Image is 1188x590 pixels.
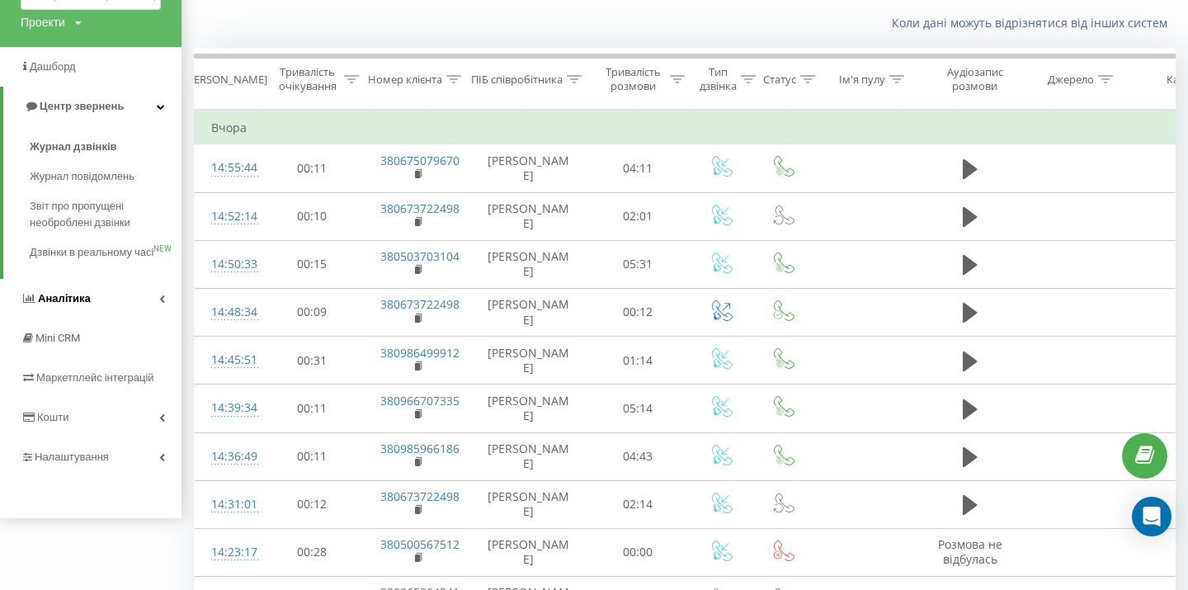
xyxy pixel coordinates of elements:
div: Статус [763,73,796,87]
div: 14:50:33 [211,248,244,281]
td: [PERSON_NAME] [471,192,587,240]
a: 380673722498 [380,201,460,216]
div: [PERSON_NAME] [184,73,267,87]
span: Налаштування [35,451,109,463]
a: Журнал дзвінків [30,132,181,162]
td: 05:14 [587,385,690,432]
td: [PERSON_NAME] [471,432,587,480]
a: 380985966186 [380,441,460,456]
td: 04:11 [587,144,690,192]
div: Тип дзвінка [700,65,737,93]
span: Маркетплейс інтеграцій [36,371,154,384]
td: 00:12 [261,480,364,528]
a: Центр звернень [3,87,181,126]
div: 14:45:51 [211,344,244,376]
a: Коли дані можуть відрізнятися вiд інших систем [892,15,1176,31]
a: 380986499912 [380,345,460,361]
span: Дзвінки в реальному часі [30,244,153,261]
td: 00:11 [261,432,364,480]
td: 00:11 [261,144,364,192]
a: 380503703104 [380,248,460,264]
td: 05:31 [587,240,690,288]
span: Журнал дзвінків [30,139,117,155]
div: Джерело [1048,73,1094,87]
td: 02:01 [587,192,690,240]
td: 01:14 [587,337,690,385]
div: 14:39:34 [211,392,244,424]
span: Аналiтика [38,292,91,304]
td: 00:00 [587,528,690,576]
a: 380673722498 [380,489,460,504]
td: [PERSON_NAME] [471,144,587,192]
td: 00:10 [261,192,364,240]
div: 14:36:49 [211,441,244,473]
div: Ім'я пулу [839,73,885,87]
td: 00:15 [261,240,364,288]
div: 14:48:34 [211,296,244,328]
span: Розмова не відбулась [938,536,1002,567]
div: 14:23:17 [211,536,244,569]
div: 14:52:14 [211,201,244,233]
span: Дашборд [30,60,76,73]
a: 380675079670 [380,153,460,168]
td: 00:11 [261,385,364,432]
div: Проекти [21,14,65,31]
div: 14:55:44 [211,152,244,184]
div: Тривалість очікування [275,65,340,93]
a: Дзвінки в реальному часіNEW [30,238,181,267]
td: [PERSON_NAME] [471,240,587,288]
div: Аудіозапис розмови [935,65,1015,93]
td: 00:12 [587,288,690,336]
span: Центр звернень [40,100,124,112]
td: 00:31 [261,337,364,385]
td: [PERSON_NAME] [471,528,587,576]
div: ПІБ співробітника [471,73,563,87]
td: 02:14 [587,480,690,528]
span: Журнал повідомлень [30,168,134,185]
a: 380500567512 [380,536,460,552]
td: [PERSON_NAME] [471,288,587,336]
td: [PERSON_NAME] [471,480,587,528]
td: 00:28 [261,528,364,576]
span: Кошти [37,411,68,423]
span: Mini CRM [35,332,80,344]
td: 04:43 [587,432,690,480]
td: [PERSON_NAME] [471,385,587,432]
div: Open Intercom Messenger [1132,497,1171,536]
a: 380966707335 [380,393,460,408]
div: Номер клієнта [368,73,442,87]
a: 380673722498 [380,296,460,312]
div: 14:31:01 [211,489,244,521]
div: Тривалість розмови [601,65,666,93]
td: [PERSON_NAME] [471,337,587,385]
a: Журнал повідомлень [30,162,181,191]
a: Звіт про пропущені необроблені дзвінки [30,191,181,238]
td: 00:09 [261,288,364,336]
span: Звіт про пропущені необроблені дзвінки [30,198,173,231]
